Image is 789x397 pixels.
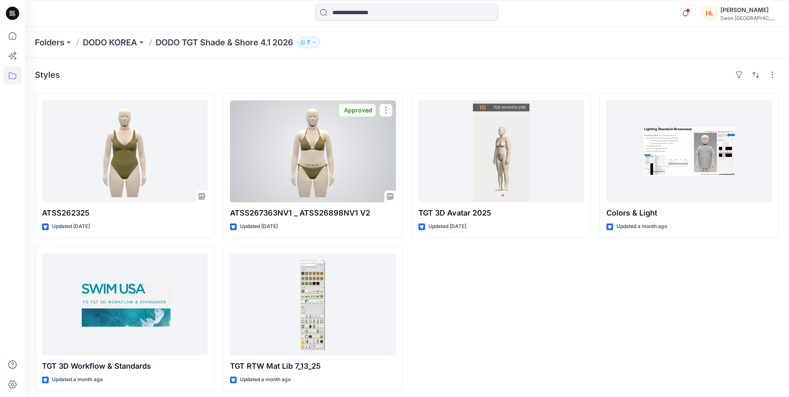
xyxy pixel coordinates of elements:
[35,70,60,80] h4: Styles
[83,37,137,48] a: DODO KOREA
[156,37,293,48] p: DODO TGT Shade & Shore 4.1 2026
[240,222,278,231] p: Updated [DATE]
[240,375,291,384] p: Updated a month ago
[606,207,772,219] p: Colors & Light
[42,360,208,372] p: TGT 3D Workflow & Standards
[42,207,208,219] p: ATSS262325
[428,222,466,231] p: Updated [DATE]
[702,6,717,21] div: HL
[720,15,779,21] div: Swim [GEOGRAPHIC_DATA]
[35,37,64,48] a: Folders
[307,38,310,47] p: 7
[616,222,667,231] p: Updated a month ago
[418,100,584,202] a: TGT 3D Avatar 2025
[52,375,103,384] p: Updated a month ago
[720,5,779,15] div: [PERSON_NAME]
[42,100,208,202] a: ATSS262325
[230,100,396,202] a: ATSS267363NV1 _ ATSS26898NV1 V2
[606,100,772,202] a: Colors & Light
[42,253,208,355] a: TGT 3D Workflow & Standards
[230,360,396,372] p: TGT RTW Mat Lib 7_13_25
[52,222,90,231] p: Updated [DATE]
[418,207,584,219] p: TGT 3D Avatar 2025
[230,207,396,219] p: ATSS267363NV1 _ ATSS26898NV1 V2
[297,37,320,48] button: 7
[230,253,396,355] a: TGT RTW Mat Lib 7_13_25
